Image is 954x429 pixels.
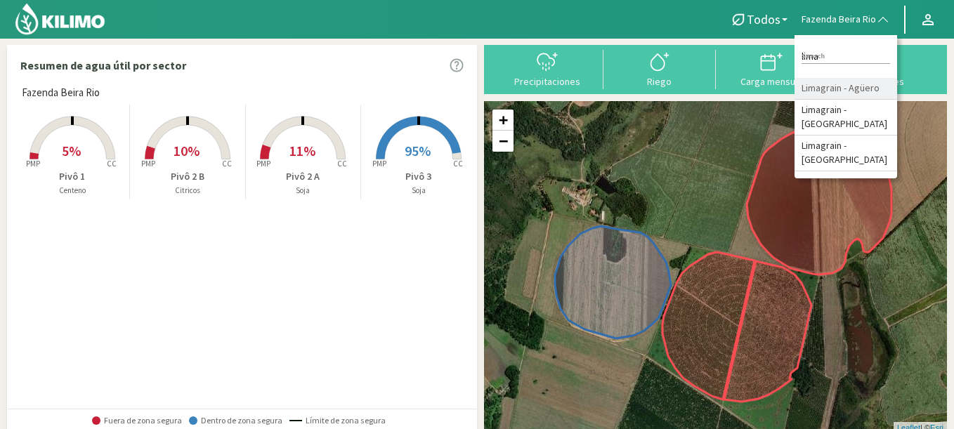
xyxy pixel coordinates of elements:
[246,169,360,184] p: Pivô 2 A
[795,78,897,100] li: Limagrain - Agüero
[795,100,897,136] li: Limagrain - [GEOGRAPHIC_DATA]
[22,85,100,101] span: Fazenda Beira Rio
[492,110,514,131] a: Zoom in
[361,185,476,197] p: Soja
[15,169,129,184] p: Pivô 1
[222,159,232,169] tspan: CC
[15,185,129,197] p: Centeno
[716,50,828,87] button: Carga mensual
[289,142,315,159] span: 11%
[141,159,155,169] tspan: PMP
[174,142,200,159] span: 10%
[130,185,244,197] p: Citricos
[492,131,514,152] a: Zoom out
[802,13,876,27] span: Fazenda Beira Rio
[361,169,476,184] p: Pivô 3
[289,416,386,425] span: Límite de zona segura
[107,159,117,169] tspan: CC
[337,159,347,169] tspan: CC
[608,77,712,86] div: Riego
[20,57,186,74] p: Resumen de agua útil por sector
[372,159,386,169] tspan: PMP
[795,4,897,35] button: Fazenda Beira Rio
[603,50,716,87] button: Riego
[246,185,360,197] p: Soja
[130,169,244,184] p: Pivô 2 B
[189,416,282,425] span: Dentro de zona segura
[747,12,780,27] span: Todos
[256,159,270,169] tspan: PMP
[491,50,603,87] button: Precipitaciones
[62,142,81,159] span: 5%
[495,77,599,86] div: Precipitaciones
[795,136,897,171] li: Limagrain - [GEOGRAPHIC_DATA]
[720,77,824,86] div: Carga mensual
[92,416,182,425] span: Fuera de zona segura
[405,142,431,159] span: 95%
[453,159,463,169] tspan: CC
[14,2,106,36] img: Kilimo
[25,159,39,169] tspan: PMP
